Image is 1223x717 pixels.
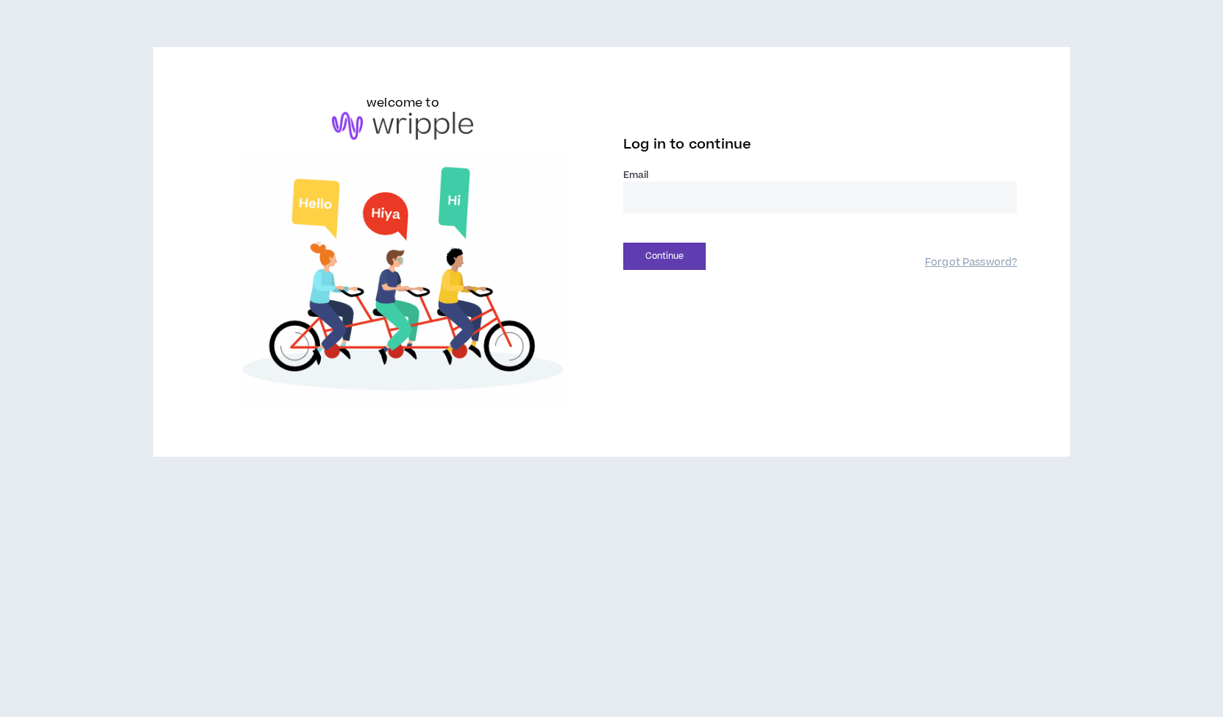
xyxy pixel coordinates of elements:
[925,256,1017,270] a: Forgot Password?
[332,112,473,140] img: logo-brand.png
[623,168,1017,182] label: Email
[623,135,751,154] span: Log in to continue
[206,154,600,410] img: Welcome to Wripple
[366,94,439,112] h6: welcome to
[623,243,706,270] button: Continue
